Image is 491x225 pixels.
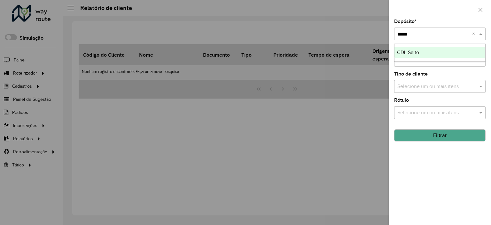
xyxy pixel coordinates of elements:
ng-dropdown-panel: Options list [394,44,486,62]
label: Tipo de cliente [394,70,428,78]
label: Rótulo [394,96,409,104]
button: Filtrar [394,129,486,141]
label: Depósito [394,18,417,25]
span: CDL Salto [397,50,419,55]
span: Clear all [472,30,478,38]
